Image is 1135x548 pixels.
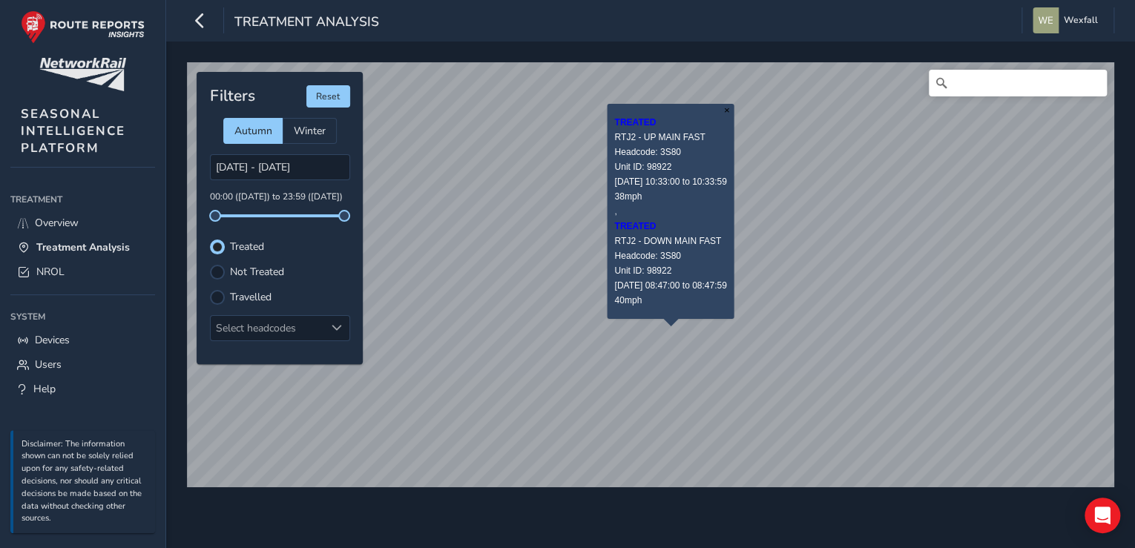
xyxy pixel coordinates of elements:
span: NROL [36,265,65,279]
div: 38mph [614,189,726,204]
div: Autumn [223,118,283,144]
div: TREATED [614,115,726,130]
span: SEASONAL INTELLIGENCE PLATFORM [21,105,125,156]
button: Reset [306,85,350,108]
div: Winter [283,118,337,144]
a: Overview [10,211,155,235]
span: Users [35,357,62,372]
span: Help [33,382,56,396]
div: Treatment [10,188,155,211]
div: Headcode: 3S80 [614,248,726,263]
label: Travelled [230,292,272,303]
span: Devices [35,333,70,347]
a: Devices [10,328,155,352]
div: Select headcodes [211,316,325,340]
label: Not Treated [230,267,284,277]
a: Users [10,352,155,377]
div: System [10,306,155,328]
div: , [614,115,726,308]
span: Treatment Analysis [36,240,130,254]
a: Treatment Analysis [10,235,155,260]
button: Close popup [720,104,734,116]
span: Overview [35,216,79,230]
div: Unit ID: 98922 [614,159,726,174]
div: TREATED [614,219,726,234]
div: Headcode: 3S80 [614,145,726,159]
canvas: Map [187,62,1114,487]
span: Treatment Analysis [234,13,379,33]
p: 00:00 ([DATE]) to 23:59 ([DATE]) [210,191,350,204]
a: NROL [10,260,155,284]
img: diamond-layout [1033,7,1059,33]
p: Disclaimer: The information shown can not be solely relied upon for any safety-related decisions,... [22,438,148,526]
div: [DATE] 08:47:00 to 08:47:59 [614,278,726,293]
button: Wexfall [1033,7,1103,33]
span: Winter [294,124,326,138]
h4: Filters [210,87,255,105]
div: Open Intercom Messenger [1085,498,1120,533]
img: rr logo [21,10,145,44]
img: customer logo [39,58,126,91]
label: Treated [230,242,264,252]
div: RTJ2 - UP MAIN FAST [614,130,726,145]
input: Search [929,70,1107,96]
div: RTJ2 - DOWN MAIN FAST [614,234,726,248]
div: Unit ID: 98922 [614,263,726,278]
a: Help [10,377,155,401]
span: Autumn [234,124,272,138]
span: Wexfall [1064,7,1098,33]
div: [DATE] 10:33:00 to 10:33:59 [614,174,726,189]
div: 40mph [614,293,726,308]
